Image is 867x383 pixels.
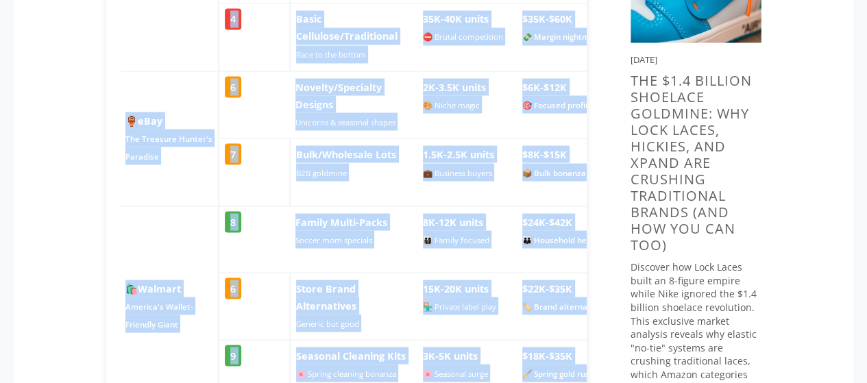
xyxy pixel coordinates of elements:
[296,167,347,177] small: B2B goldmine
[296,12,398,42] strong: Basic Cellulose/Traditional
[423,349,478,362] strong: 3K-5K units
[296,282,356,312] strong: Store Brand Alternatives
[423,32,503,42] small: ⛔ Brutal competition
[225,8,241,29] span: 4
[423,12,489,25] strong: 35K-40K units
[296,318,359,328] small: Generic but good
[423,80,486,93] strong: 2K-3.5K units
[423,368,488,378] small: 🌸 Seasonal surge
[522,215,572,228] strong: $24K-$42K
[423,234,489,245] small: 👨‍👩‍👧‍👦 Family focused
[296,368,396,378] small: 🌸 Spring cleaning bonanza
[522,99,593,110] small: 🎯 Focused profits
[120,71,219,206] td: 🏺
[225,345,241,366] span: 9
[225,211,241,232] span: 8
[423,147,494,160] strong: 1.5K-2.5K units
[522,301,602,311] small: 🏷️ Brand alternative
[295,80,382,110] strong: Novelty/Specialty Designs
[296,49,366,60] small: Race to the bottom
[522,12,572,25] strong: $35K-$60K
[423,99,480,110] small: 🎨 Niche magic
[522,349,572,362] strong: $18K-$35K
[296,147,396,160] strong: Bulk/Wholesale Lots
[125,133,212,161] small: The Treasure Hunter's Paradise
[225,76,241,97] span: 6
[631,71,752,254] a: The $1.4 Billion Shoelace Goldmine: Why Lock Laces, HICKIES, and Xpand Are Crushing Traditional B...
[522,282,572,295] strong: $22K-$35K
[522,147,567,160] strong: $8K-$15K
[423,282,489,295] strong: 15K-20K units
[225,277,241,299] span: 6
[423,301,496,311] small: 🏪 Private label play
[295,215,387,228] strong: Family Multi-Packs
[522,32,602,42] small: 💸 Margin nightmare
[295,116,395,127] small: Unicorns & seasonal shapes
[295,234,372,245] small: Soccer mom specials
[138,114,162,127] strong: eBay
[225,143,241,164] span: 7
[125,301,193,329] small: America's Wallet-Friendly Giant
[522,234,595,245] small: 👪 Household hero
[138,282,181,295] strong: Walmart
[423,215,483,228] strong: 8K-12K units
[522,80,567,93] strong: $6K-$12K
[296,349,406,362] strong: Seasonal Cleaning Kits
[423,167,492,177] small: 💼 Business buyers
[522,368,594,378] small: 🧹 Spring gold rush
[522,167,586,177] small: 📦 Bulk bonanza
[631,53,657,65] time: [DATE]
